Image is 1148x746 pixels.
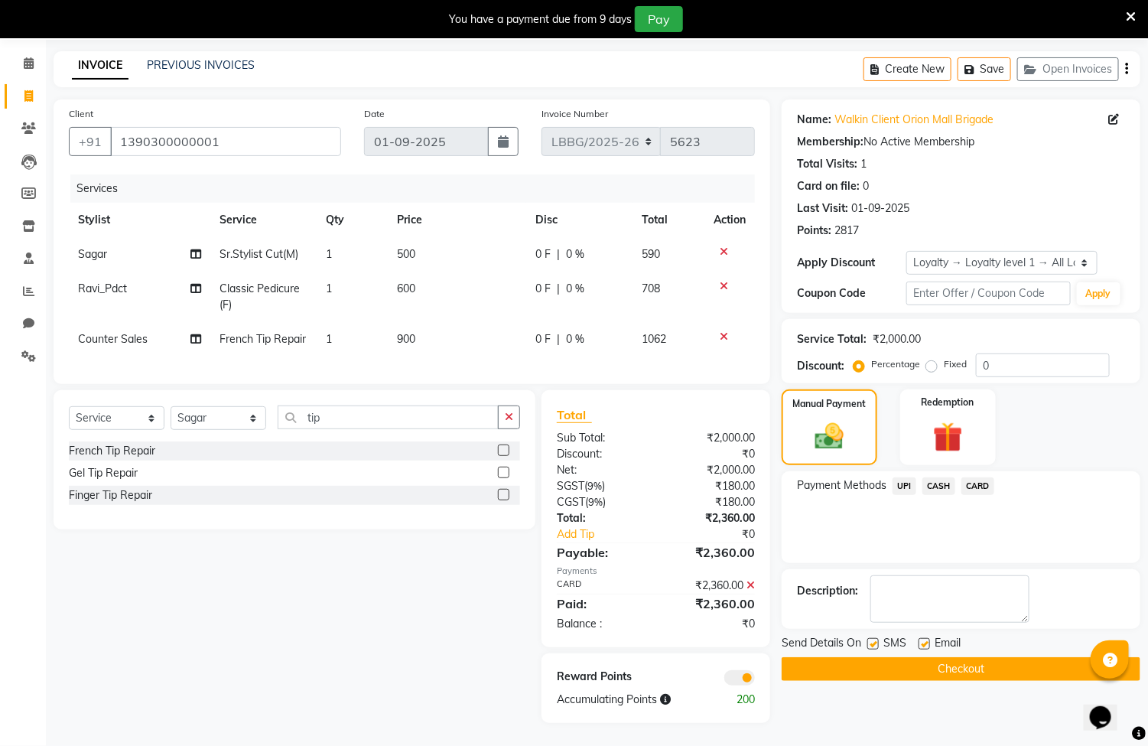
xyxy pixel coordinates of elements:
span: 9% [587,480,602,492]
div: Service Total: [797,331,867,347]
span: 1 [327,332,333,346]
div: Apply Discount [797,255,906,271]
th: Qty [317,203,389,237]
div: 1 [860,156,867,172]
div: 0 [863,178,869,194]
div: ₹2,360.00 [656,595,767,613]
span: Payment Methods [797,477,886,494]
span: | [557,281,560,297]
div: Coupon Code [797,285,906,301]
div: ₹2,360.00 [656,510,767,526]
a: PREVIOUS INVOICES [147,58,255,72]
div: 01-09-2025 [851,200,909,217]
a: Walkin Client Orion Mall Brigade [834,112,994,128]
span: Sagar [78,247,107,261]
div: ₹2,000.00 [656,430,767,446]
div: No Active Membership [797,134,1125,150]
th: Price [389,203,527,237]
label: Redemption [922,396,974,409]
button: Apply [1077,282,1120,305]
div: You have a payment due from 9 days [449,11,632,28]
span: 0 % [566,246,584,262]
div: Card on file: [797,178,860,194]
div: ₹2,360.00 [656,543,767,562]
div: 200 [711,692,766,708]
div: ₹0 [675,526,767,542]
button: Save [958,57,1011,81]
label: Client [69,107,93,121]
a: INVOICE [72,52,128,80]
div: ₹180.00 [656,494,767,510]
span: 500 [398,247,416,261]
span: CGST [557,495,585,509]
span: SGST [557,479,584,493]
input: Search or Scan [278,406,499,429]
span: | [557,331,560,347]
span: 0 % [566,281,584,297]
button: Open Invoices [1017,57,1119,81]
div: ₹180.00 [656,478,767,494]
span: 0 F [535,246,551,262]
div: ( ) [545,478,656,494]
img: _cash.svg [806,420,852,453]
button: Checkout [782,657,1140,681]
div: Name: [797,112,831,128]
span: Email [935,635,961,654]
img: _gift.svg [924,419,972,456]
div: Accumulating Points [545,692,711,708]
div: Description: [797,583,858,599]
div: 2817 [834,223,859,239]
span: 1 [327,247,333,261]
span: 590 [642,247,660,261]
span: 708 [642,282,660,295]
span: 600 [398,282,416,295]
div: Total: [545,510,656,526]
span: 0 % [566,331,584,347]
span: 900 [398,332,416,346]
a: Add Tip [545,526,675,542]
span: 1062 [642,332,666,346]
div: French Tip Repair [69,443,155,459]
div: Discount: [545,446,656,462]
span: Send Details On [782,635,861,654]
div: Paid: [545,595,656,613]
label: Date [364,107,385,121]
div: Payments [557,565,755,578]
button: Create New [863,57,951,81]
div: ₹0 [656,616,767,632]
button: Pay [635,6,683,32]
th: Service [210,203,317,237]
span: CARD [961,477,994,495]
div: Points: [797,223,831,239]
input: Search by Name/Mobile/Email/Code [110,127,341,156]
span: Counter Sales [78,332,148,346]
span: SMS [883,635,906,654]
span: 9% [588,496,603,508]
div: Balance : [545,616,656,632]
div: Finger Tip Repair [69,487,152,503]
span: | [557,246,560,262]
div: Gel Tip Repair [69,465,138,481]
span: CASH [922,477,955,495]
span: French Tip Repair [220,332,306,346]
div: Last Visit: [797,200,848,217]
div: Total Visits: [797,156,857,172]
div: ₹2,360.00 [656,578,767,594]
div: Reward Points [545,669,656,686]
label: Fixed [944,357,967,371]
div: ₹0 [656,446,767,462]
iframe: chat widget [1084,685,1133,731]
span: 1 [327,282,333,295]
label: Invoice Number [541,107,608,121]
div: ( ) [545,494,656,510]
span: Ravi_Pdct [78,282,127,295]
div: Membership: [797,134,863,150]
th: Action [704,203,755,237]
button: +91 [69,127,112,156]
div: Services [70,174,766,203]
span: Total [557,407,592,423]
span: UPI [893,477,916,495]
div: Sub Total: [545,430,656,446]
span: Sr.Stylist Cut(M) [220,247,298,261]
div: Payable: [545,543,656,562]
